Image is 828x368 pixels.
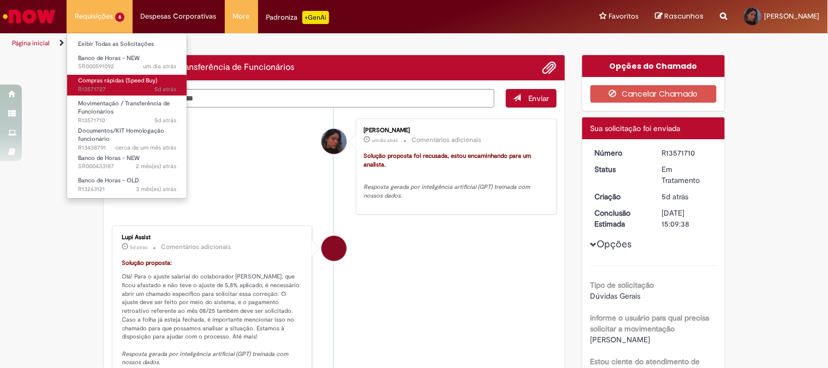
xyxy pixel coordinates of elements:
span: Requisições [75,11,113,22]
span: Documentos/KIT Homologação funcionário [78,127,164,144]
ul: Requisições [67,33,187,199]
div: Lupi Assist [122,234,304,241]
h2: Movimentação / Transferência de Funcionários Histórico de tíquete [112,63,295,73]
b: informe o usuário para qual precisa solicitar a movimentação [591,313,710,334]
b: Tipo de solicitação [591,280,654,290]
div: Ludmila Demarque Alves [321,129,347,154]
button: Enviar [506,89,557,108]
span: Enviar [528,93,550,103]
dt: Criação [587,191,654,202]
time: 26/09/2025 16:43:34 [130,244,148,251]
span: um dia atrás [143,62,176,70]
time: 26/09/2025 16:43:26 [662,192,689,201]
button: Adicionar anexos [543,61,557,75]
a: Página inicial [12,39,50,48]
small: Comentários adicionais [412,135,481,145]
a: Exibir Todas as Solicitações [67,38,187,50]
span: 5d atrás [662,192,689,201]
font: Solução proposta foi recusada, estou encaminhando para um analista. [364,152,533,169]
div: Padroniza [266,11,329,24]
div: Lupi Assist [321,236,347,261]
span: Compras rápidas (Speed Buy) [78,76,157,85]
span: Banco de Horas - NEW [78,154,140,162]
span: Movimentação / Transferência de Funcionários [78,99,170,116]
a: Rascunhos [656,11,704,22]
span: Dúvidas Gerais [591,291,641,301]
span: 6 [115,13,124,22]
span: 5d atrás [154,85,176,93]
div: [PERSON_NAME] [364,127,545,134]
em: Resposta gerada por inteligência artificial (GPT) treinada com nossos dados. [364,183,532,200]
ul: Trilhas de página [8,33,544,54]
a: Aberto R13263121 : Banco de Horas - OLD [67,175,187,195]
span: R13571710 [78,116,176,125]
img: ServiceNow [1,5,57,27]
dt: Conclusão Estimada [587,207,654,229]
button: Cancelar Chamado [591,85,717,103]
a: Aberto R13571710 : Movimentação / Transferência de Funcionários [67,98,187,121]
div: R13571710 [662,147,713,158]
span: [PERSON_NAME] [591,335,651,345]
span: Banco de Horas - NEW [78,54,140,62]
span: R13263121 [78,185,176,194]
dt: Status [587,164,654,175]
a: Aberto SR000591092 : Banco de Horas - NEW [67,52,187,73]
span: More [233,11,250,22]
time: 29/09/2025 08:59:50 [143,62,176,70]
span: cerca de um mês atrás [115,144,176,152]
span: Favoritos [609,11,639,22]
span: [PERSON_NAME] [765,11,820,21]
div: Em Tratamento [662,164,713,186]
div: Opções do Chamado [582,55,725,77]
p: +GenAi [302,11,329,24]
span: 5d atrás [130,244,148,251]
span: Sua solicitação foi enviada [591,123,681,133]
a: Aberto R13571727 : Compras rápidas (Speed Buy) [67,75,187,95]
span: 2 mês(es) atrás [136,162,176,170]
span: R13438791 [78,144,176,152]
span: 3 mês(es) atrás [136,185,176,193]
time: 26/09/2025 16:43:27 [154,116,176,124]
div: 26/09/2025 16:43:26 [662,191,713,202]
dt: Número [587,147,654,158]
textarea: Digite sua mensagem aqui... [112,89,495,108]
span: 5d atrás [154,116,176,124]
span: SR000433187 [78,162,176,171]
small: Comentários adicionais [162,242,231,252]
div: [DATE] 15:09:38 [662,207,713,229]
time: 26/09/2025 16:45:06 [154,85,176,93]
a: Aberto SR000433187 : Banco de Horas - NEW [67,152,187,173]
span: R13571727 [78,85,176,94]
span: SR000591092 [78,62,176,71]
font: Solução proposta: [122,259,172,267]
time: 08/07/2025 15:39:38 [136,185,176,193]
a: Aberto R13438791 : Documentos/KIT Homologação funcionário [67,125,187,149]
span: um dia atrás [372,137,398,144]
span: Banco de Horas - OLD [78,176,139,185]
time: 29/09/2025 11:09:42 [372,137,398,144]
span: Rascunhos [665,11,704,21]
span: Despesas Corporativas [141,11,217,22]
